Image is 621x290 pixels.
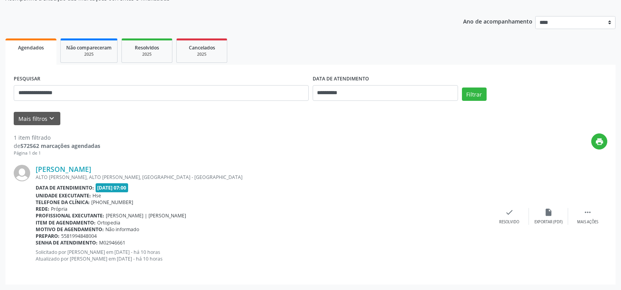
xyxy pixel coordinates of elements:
div: Mais ações [577,219,598,225]
span: Hse [92,192,101,199]
i: print [595,137,604,146]
span: Não informado [105,226,139,233]
button: print [591,133,607,150]
span: [PHONE_NUMBER] [91,199,133,206]
span: Não compareceram [66,44,112,51]
div: 1 item filtrado [14,133,100,142]
b: Telefone da clínica: [36,199,90,206]
b: Motivo de agendamento: [36,226,104,233]
b: Rede: [36,206,49,212]
p: Solicitado por [PERSON_NAME] em [DATE] - há 10 horas Atualizado por [PERSON_NAME] em [DATE] - há ... [36,249,490,262]
span: [PERSON_NAME] | [PERSON_NAME] [106,212,186,219]
label: DATA DE ATENDIMENTO [313,73,369,85]
img: img [14,165,30,181]
span: Própria [51,206,67,212]
div: 2025 [182,51,221,57]
span: Ortopedia [97,219,120,226]
b: Senha de atendimento: [36,239,98,246]
div: Resolvido [499,219,519,225]
i: keyboard_arrow_down [47,114,56,123]
div: ALTO [PERSON_NAME], ALTO [PERSON_NAME], [GEOGRAPHIC_DATA] - [GEOGRAPHIC_DATA] [36,174,490,181]
span: 5581994848004 [61,233,97,239]
b: Preparo: [36,233,60,239]
div: 2025 [127,51,167,57]
b: Item de agendamento: [36,219,96,226]
strong: 572562 marcações agendadas [20,142,100,150]
div: Página 1 de 1 [14,150,100,157]
b: Unidade executante: [36,192,91,199]
span: Resolvidos [135,44,159,51]
span: Agendados [18,44,44,51]
b: Profissional executante: [36,212,104,219]
b: Data de atendimento: [36,184,94,191]
i:  [583,208,592,217]
button: Filtrar [462,88,487,101]
i: insert_drive_file [544,208,553,217]
p: Ano de acompanhamento [463,16,532,26]
button: Mais filtroskeyboard_arrow_down [14,112,60,126]
i: check [505,208,514,217]
a: [PERSON_NAME] [36,165,91,173]
label: PESQUISAR [14,73,40,85]
div: de [14,142,100,150]
span: M02946661 [99,239,125,246]
div: Exportar (PDF) [534,219,563,225]
span: [DATE] 07:00 [96,183,129,192]
div: 2025 [66,51,112,57]
span: Cancelados [189,44,215,51]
